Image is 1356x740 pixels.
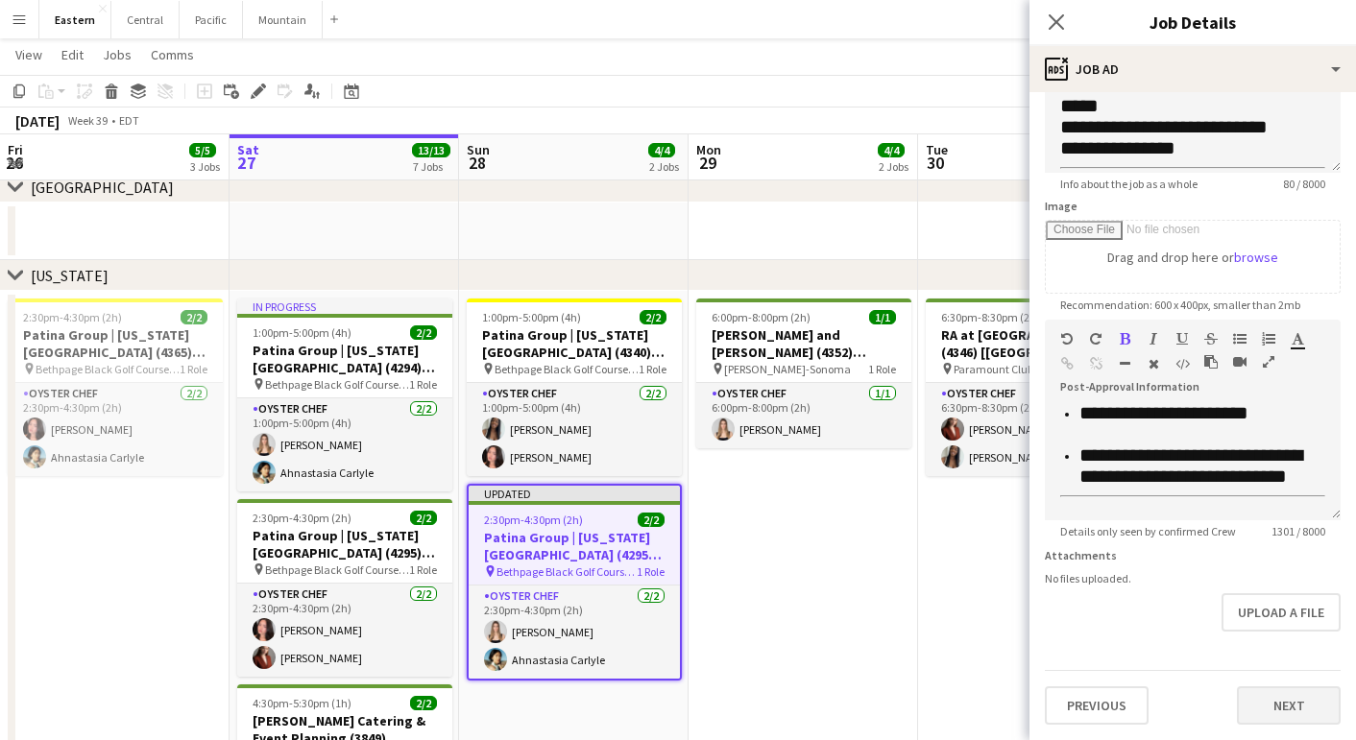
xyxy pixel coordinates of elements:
[1262,354,1275,370] button: Fullscreen
[1262,331,1275,346] button: Ordered List
[410,325,437,340] span: 2/2
[234,152,259,174] span: 27
[237,499,452,677] app-job-card: 2:30pm-4:30pm (2h)2/2Patina Group | [US_STATE][GEOGRAPHIC_DATA] (4295) [[GEOGRAPHIC_DATA]] Bethpa...
[54,42,91,67] a: Edit
[111,1,180,38] button: Central
[189,143,216,157] span: 5/5
[253,325,351,340] span: 1:00pm-5:00pm (4h)
[5,152,23,174] span: 26
[638,513,665,527] span: 2/2
[637,564,665,579] span: 1 Role
[1118,356,1131,371] button: Horizontal Line
[95,42,139,67] a: Jobs
[1175,356,1189,371] button: HTML Code
[467,383,682,476] app-card-role: Oyster Chef2/21:00pm-5:00pm (4h)[PERSON_NAME][PERSON_NAME]
[467,298,682,476] app-job-card: 1:00pm-5:00pm (4h)2/2Patina Group | [US_STATE][GEOGRAPHIC_DATA] (4340) [[GEOGRAPHIC_DATA]] Bethpa...
[879,159,908,174] div: 2 Jobs
[410,696,437,710] span: 2/2
[869,310,896,324] span: 1/1
[265,562,409,577] span: Bethpage Black Golf Course (Farmingdale, [GEOGRAPHIC_DATA])
[23,310,122,324] span: 2:30pm-4:30pm (2h)
[237,527,452,561] h3: Patina Group | [US_STATE][GEOGRAPHIC_DATA] (4295) [[GEOGRAPHIC_DATA]]
[484,513,583,527] span: 2:30pm-4:30pm (2h)
[926,326,1141,361] h3: RA at [GEOGRAPHIC_DATA] (4346) [[GEOGRAPHIC_DATA]]
[941,310,1040,324] span: 6:30pm-8:30pm (2h)
[410,511,437,525] span: 2/2
[1045,524,1251,538] span: Details only seen by confirmed Crew
[1060,331,1074,346] button: Undo
[696,298,911,448] app-job-card: 6:00pm-8:00pm (2h)1/1[PERSON_NAME] and [PERSON_NAME] (4352) [[GEOGRAPHIC_DATA]] [PERSON_NAME]-Son...
[8,298,223,476] app-job-card: 2:30pm-4:30pm (2h)2/2Patina Group | [US_STATE][GEOGRAPHIC_DATA] (4365) [[GEOGRAPHIC_DATA]] Bethpa...
[878,143,905,157] span: 4/4
[63,113,111,128] span: Week 39
[8,383,223,476] app-card-role: Oyster Chef2/22:30pm-4:30pm (2h)[PERSON_NAME]Ahnastasia Carlyle
[8,326,223,361] h3: Patina Group | [US_STATE][GEOGRAPHIC_DATA] (4365) [[GEOGRAPHIC_DATA]]
[243,1,323,38] button: Mountain
[237,298,452,314] div: In progress
[1237,686,1341,725] button: Next
[8,141,23,158] span: Fri
[696,326,911,361] h3: [PERSON_NAME] and [PERSON_NAME] (4352) [[GEOGRAPHIC_DATA]]
[639,362,666,376] span: 1 Role
[868,362,896,376] span: 1 Role
[482,310,581,324] span: 1:00pm-5:00pm (4h)
[409,377,437,392] span: 1 Role
[464,152,490,174] span: 28
[469,529,680,563] h3: Patina Group | [US_STATE][GEOGRAPHIC_DATA] (4295) [[GEOGRAPHIC_DATA]]
[1222,593,1341,632] button: Upload a file
[467,326,682,361] h3: Patina Group | [US_STATE][GEOGRAPHIC_DATA] (4340) [[GEOGRAPHIC_DATA]]
[103,46,132,63] span: Jobs
[696,383,911,448] app-card-role: Oyster Chef1/16:00pm-8:00pm (2h)[PERSON_NAME]
[1268,177,1341,191] span: 80 / 8000
[237,141,259,158] span: Sat
[1045,571,1341,585] div: No files uploaded.
[180,362,207,376] span: 1 Role
[253,696,351,710] span: 4:30pm-5:30pm (1h)
[926,141,948,158] span: Tue
[1089,331,1102,346] button: Redo
[1147,331,1160,346] button: Italic
[265,377,409,392] span: Bethpage Black Golf Course (Farmingdale, [GEOGRAPHIC_DATA])
[1029,46,1356,92] div: Job Ad
[693,152,721,174] span: 29
[724,362,851,376] span: [PERSON_NAME]-Sonoma
[1045,686,1149,725] button: Previous
[696,141,721,158] span: Mon
[412,143,450,157] span: 13/13
[495,362,639,376] span: Bethpage Black Golf Course (Farmingdale, [GEOGRAPHIC_DATA])
[926,298,1141,476] app-job-card: 6:30pm-8:30pm (2h)2/2RA at [GEOGRAPHIC_DATA] (4346) [[GEOGRAPHIC_DATA]] Paramount Club1 RoleOyste...
[469,585,680,679] app-card-role: Oyster Chef2/22:30pm-4:30pm (2h)[PERSON_NAME]Ahnastasia Carlyle
[954,362,1033,376] span: Paramount Club
[61,46,84,63] span: Edit
[237,398,452,491] app-card-role: Oyster Chef2/21:00pm-5:00pm (4h)[PERSON_NAME]Ahnastasia Carlyle
[712,310,811,324] span: 6:00pm-8:00pm (2h)
[1045,177,1213,191] span: Info about the job as a whole
[36,362,180,376] span: Bethpage Black Golf Course (Farmingdale, [GEOGRAPHIC_DATA])
[467,484,682,680] app-job-card: Updated2:30pm-4:30pm (2h)2/2Patina Group | [US_STATE][GEOGRAPHIC_DATA] (4295) [[GEOGRAPHIC_DATA]]...
[237,298,452,491] div: In progress1:00pm-5:00pm (4h)2/2Patina Group | [US_STATE][GEOGRAPHIC_DATA] (4294) [[GEOGRAPHIC_DA...
[1175,331,1189,346] button: Underline
[181,310,207,324] span: 2/2
[1147,356,1160,371] button: Clear Formatting
[1233,354,1247,370] button: Insert video
[1291,331,1304,346] button: Text Color
[1204,331,1218,346] button: Strikethrough
[15,46,42,63] span: View
[496,564,637,579] span: Bethpage Black Golf Course (Farmingdale, [GEOGRAPHIC_DATA])
[1118,331,1131,346] button: Bold
[151,46,194,63] span: Comms
[237,342,452,376] h3: Patina Group | [US_STATE][GEOGRAPHIC_DATA] (4294) [[GEOGRAPHIC_DATA]]
[923,152,948,174] span: 30
[1204,354,1218,370] button: Paste as plain text
[409,562,437,577] span: 1 Role
[237,584,452,677] app-card-role: Oyster Chef2/22:30pm-4:30pm (2h)[PERSON_NAME][PERSON_NAME]
[31,178,174,197] div: [GEOGRAPHIC_DATA]
[1045,548,1117,562] label: Attachments
[119,113,139,128] div: EDT
[31,266,109,285] div: [US_STATE]
[648,143,675,157] span: 4/4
